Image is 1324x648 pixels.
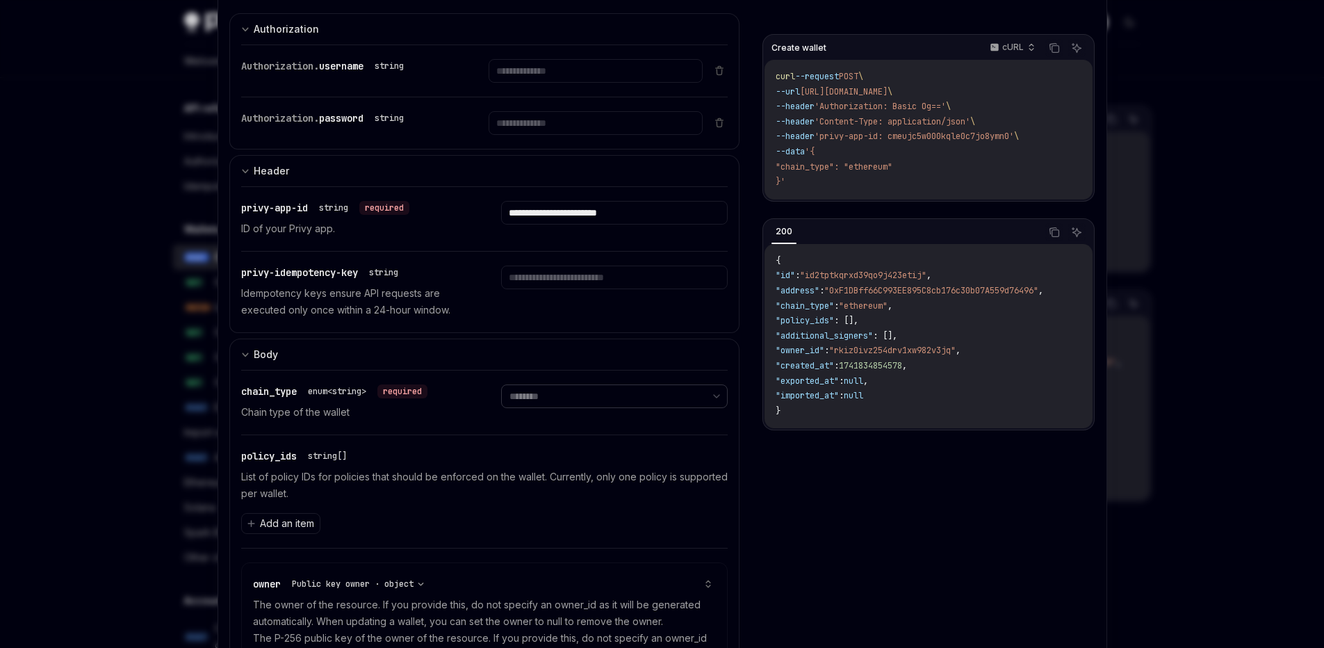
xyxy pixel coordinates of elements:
span: : [819,285,824,296]
div: Authorization.password [241,111,409,125]
span: , [863,375,868,387]
span: "additional_signers" [776,330,873,341]
p: ID of your Privy app. [241,220,468,237]
span: \ [888,86,892,97]
span: "address" [776,285,819,296]
span: \ [946,101,951,112]
span: --header [776,116,815,127]
span: policy_ids [241,450,297,462]
p: Chain type of the wallet [241,404,468,421]
span: : [795,270,800,281]
span: "exported_at" [776,375,839,387]
span: --data [776,146,805,157]
span: , [926,270,931,281]
button: expand input section [229,13,740,44]
div: Authorization [254,21,319,38]
div: privy-app-id [241,201,409,215]
button: Ask AI [1068,223,1086,241]
span: : [839,375,844,387]
span: : [834,300,839,311]
span: "imported_at" [776,390,839,401]
span: null [844,375,863,387]
div: Authorization.username [241,59,409,73]
span: null [844,390,863,401]
span: Authorization. [241,112,319,124]
span: , [888,300,892,311]
div: required [377,384,427,398]
span: , [902,360,907,371]
span: owner [253,578,281,590]
span: , [956,345,961,356]
div: chain_type [241,384,427,398]
span: { [776,255,780,266]
button: cURL [982,36,1041,60]
span: '{ [805,146,815,157]
p: Idempotency keys ensure API requests are executed only once within a 24-hour window. [241,285,468,318]
div: string [369,267,398,278]
span: --url [776,86,800,97]
span: "id" [776,270,795,281]
span: : [], [834,315,858,326]
div: privy-idempotency-key [241,266,404,280]
span: , [1038,285,1043,296]
span: "chain_type": "ethereum" [776,161,892,172]
span: "rkiz0ivz254drv1xw982v3jq" [829,345,956,356]
span: password [319,112,363,124]
span: 1741834854578 [839,360,902,371]
div: policy_ids [241,449,352,463]
span: : [839,390,844,401]
span: Authorization. [241,60,319,72]
span: "ethereum" [839,300,888,311]
span: POST [839,71,858,82]
span: : [], [873,330,897,341]
div: required [359,201,409,215]
button: Copy the contents from the code block [1045,39,1063,57]
span: privy-idempotency-key [241,266,358,279]
span: username [319,60,363,72]
span: curl [776,71,795,82]
span: Add an item [260,517,314,530]
div: owner [253,577,430,591]
div: string[] [308,451,347,462]
span: 'Content-Type: application/json' [815,116,970,127]
span: "created_at" [776,360,834,371]
button: Ask AI [1068,39,1086,57]
div: 200 [771,223,796,240]
div: enum<string> [308,386,366,397]
button: Add an item [241,513,320,534]
p: cURL [1002,42,1024,53]
span: Create wallet [771,42,826,54]
span: --header [776,131,815,142]
span: : [834,360,839,371]
span: "0xF1DBff66C993EE895C8cb176c30b07A559d76496" [824,285,1038,296]
p: List of policy IDs for policies that should be enforced on the wallet. Currently, only one policy... [241,469,728,502]
span: privy-app-id [241,202,308,214]
div: Header [254,163,289,179]
span: "owner_id" [776,345,824,356]
span: --header [776,101,815,112]
span: }' [776,176,785,187]
span: "policy_ids" [776,315,834,326]
button: expand input section [229,339,740,370]
span: --request [795,71,839,82]
span: chain_type [241,385,297,398]
span: [URL][DOMAIN_NAME] [800,86,888,97]
div: Body [254,346,278,363]
span: \ [858,71,863,82]
div: string [319,202,348,213]
span: \ [970,116,975,127]
button: expand input section [229,155,740,186]
div: string [375,113,404,124]
button: Copy the contents from the code block [1045,223,1063,241]
div: string [375,60,404,72]
span: 'privy-app-id: cmeujc5w000kqle0c7jo8ymn0' [815,131,1014,142]
span: 'Authorization: Basic Og==' [815,101,946,112]
span: \ [1014,131,1019,142]
span: "chain_type" [776,300,834,311]
span: "id2tptkqrxd39qo9j423etij" [800,270,926,281]
span: } [776,405,780,416]
span: : [824,345,829,356]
